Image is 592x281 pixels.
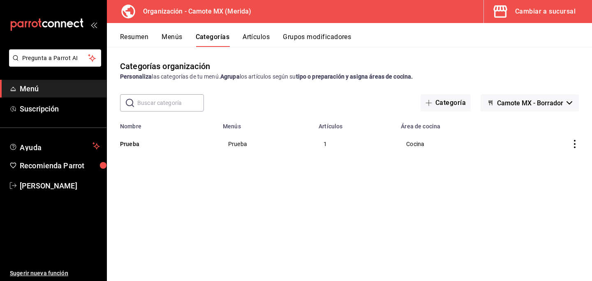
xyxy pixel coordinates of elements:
[220,73,240,80] strong: Agrupa
[120,73,152,80] strong: Personaliza
[6,60,101,68] a: Pregunta a Parrot AI
[296,73,413,80] strong: tipo o preparación y asigna áreas de cocina.
[20,180,100,191] span: [PERSON_NAME]
[120,60,210,72] div: Categorías organización
[107,118,218,130] th: Nombre
[120,33,592,47] div: navigation tabs
[10,269,100,278] span: Sugerir nueva función
[90,21,97,28] button: open_drawer_menu
[283,33,351,47] button: Grupos modificadores
[481,94,579,111] button: Camote MX - Borrador
[9,49,101,67] button: Pregunta a Parrot AI
[137,95,204,111] input: Buscar categoría
[515,6,576,17] div: Cambiar a sucursal
[406,141,506,147] span: Cocina
[20,103,100,114] span: Suscripción
[20,83,100,94] span: Menú
[243,33,270,47] button: Artículos
[22,54,88,63] span: Pregunta a Parrot AI
[421,94,471,111] button: Categoría
[162,33,182,47] button: Menús
[218,118,314,130] th: Menús
[120,72,579,81] div: las categorías de tu menú. los artículos según su
[20,141,89,151] span: Ayuda
[20,160,100,171] span: Recomienda Parrot
[107,118,592,158] table: categoriesTable
[314,130,396,158] td: 1
[120,33,148,47] button: Resumen
[497,99,563,107] span: Camote MX - Borrador
[120,140,202,148] button: Prueba
[314,118,396,130] th: Artículos
[396,118,516,130] th: Área de cocina
[196,33,230,47] button: Categorías
[136,7,251,16] h3: Organización - Camote MX (Merida)
[571,140,579,148] button: actions
[228,141,303,147] span: Prueba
